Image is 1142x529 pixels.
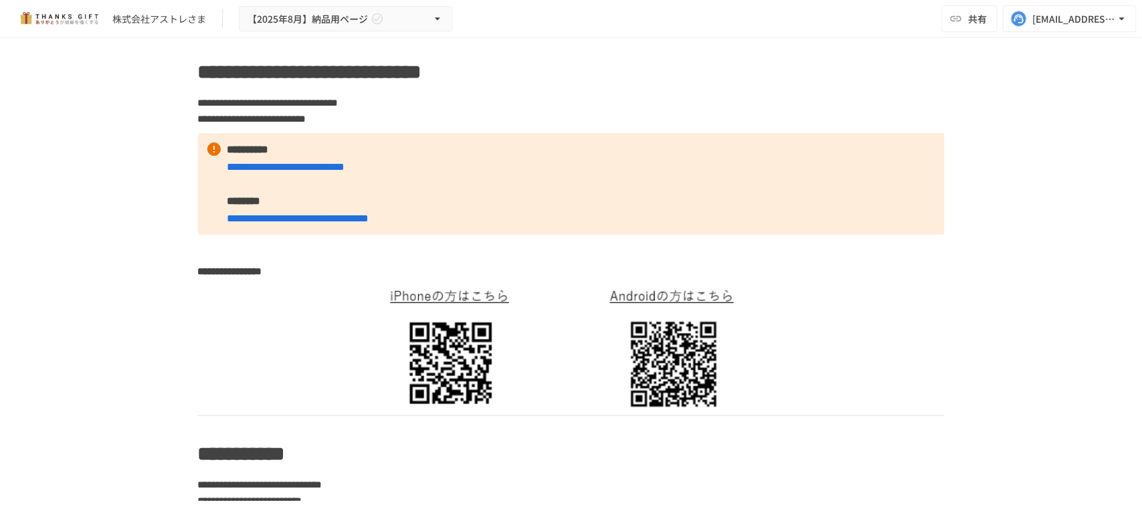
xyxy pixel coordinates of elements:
button: 【2025年8月】納品用ページ [239,6,453,32]
span: 共有 [968,11,987,26]
span: 【2025年8月】納品用ページ [248,11,368,27]
div: 株式会社アストレさま [112,12,206,26]
img: mMP1OxWUAhQbsRWCurg7vIHe5HqDpP7qZo7fRoNLXQh [16,8,102,29]
button: 共有 [941,5,997,32]
img: yE3MlILuB5yoMJLIvIuruww1FFU0joKMIrHL3wH5nFg [381,286,761,409]
button: [EMAIL_ADDRESS][DOMAIN_NAME] [1003,5,1137,32]
div: [EMAIL_ADDRESS][DOMAIN_NAME] [1032,11,1115,27]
